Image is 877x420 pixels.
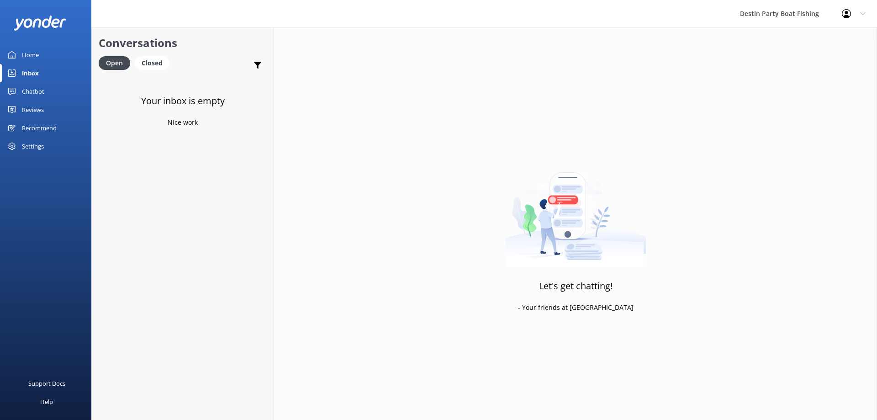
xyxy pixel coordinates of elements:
[539,279,613,293] h3: Let's get chatting!
[22,101,44,119] div: Reviews
[99,58,135,68] a: Open
[22,64,39,82] div: Inbox
[22,137,44,155] div: Settings
[141,94,225,108] h3: Your inbox is empty
[22,46,39,64] div: Home
[135,58,174,68] a: Closed
[505,153,646,267] img: artwork of a man stealing a conversation from at giant smartphone
[99,34,267,52] h2: Conversations
[22,119,57,137] div: Recommend
[99,56,130,70] div: Open
[135,56,169,70] div: Closed
[28,374,65,393] div: Support Docs
[40,393,53,411] div: Help
[22,82,44,101] div: Chatbot
[168,117,198,128] p: Nice work
[518,303,634,313] p: - Your friends at [GEOGRAPHIC_DATA]
[14,16,66,31] img: yonder-white-logo.png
